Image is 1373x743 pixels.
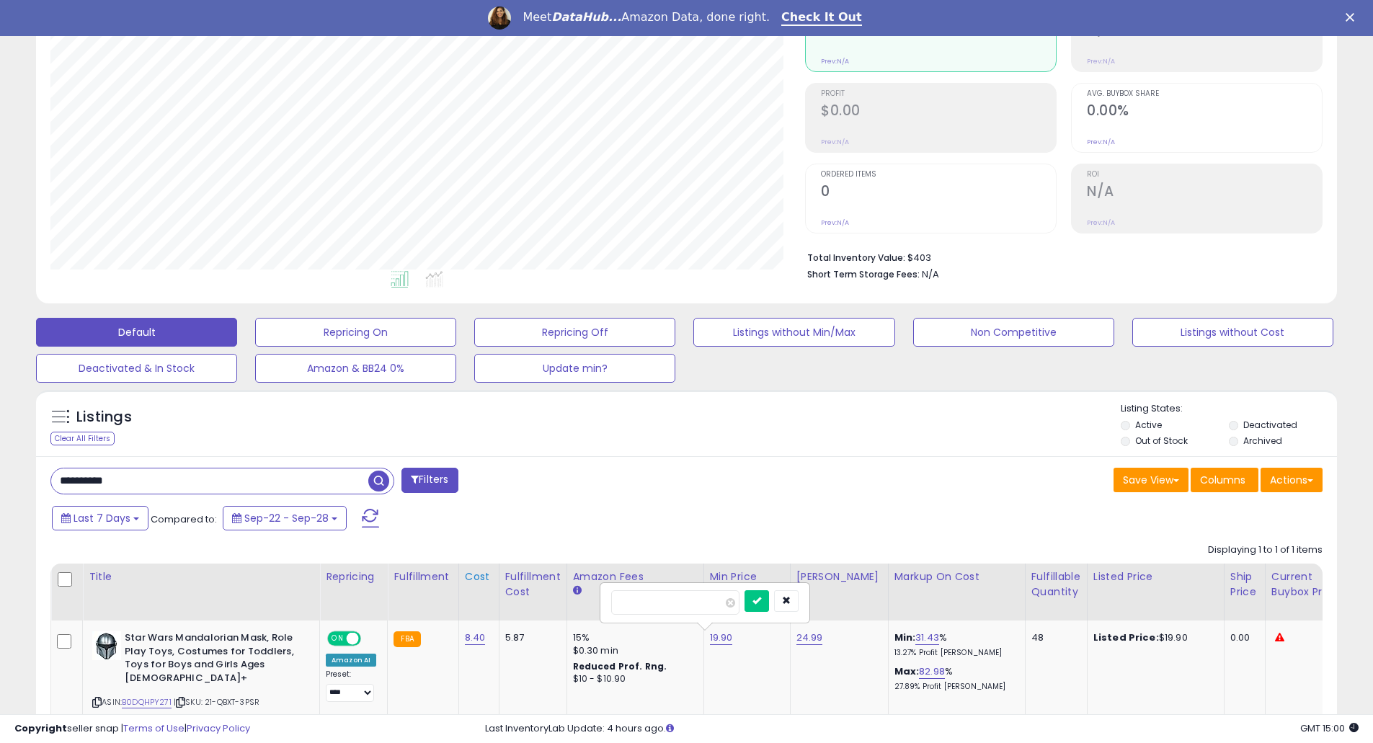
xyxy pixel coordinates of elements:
[913,318,1114,347] button: Non Competitive
[523,10,770,25] div: Meet Amazon Data, done right.
[1087,57,1115,66] small: Prev: N/A
[1230,631,1254,644] div: 0.00
[14,721,67,735] strong: Copyright
[359,633,382,645] span: OFF
[122,696,172,708] a: B0DQHPY271
[255,318,456,347] button: Repricing On
[1261,468,1323,492] button: Actions
[573,660,667,672] b: Reduced Prof. Rng.
[187,721,250,735] a: Privacy Policy
[401,468,458,493] button: Filters
[255,354,456,383] button: Amazon & BB24 0%
[573,673,693,685] div: $10 - $10.90
[1300,721,1359,735] span: 2025-10-6 15:00 GMT
[1031,631,1076,644] div: 48
[551,10,621,24] i: DataHub...
[326,654,376,667] div: Amazon AI
[52,506,148,530] button: Last 7 Days
[807,268,920,280] b: Short Term Storage Fees:
[505,631,556,644] div: 5.87
[123,721,185,735] a: Terms of Use
[821,102,1056,122] h2: $0.00
[781,10,862,26] a: Check It Out
[1087,138,1115,146] small: Prev: N/A
[36,354,237,383] button: Deactivated & In Stock
[1114,468,1188,492] button: Save View
[474,318,675,347] button: Repricing Off
[329,633,347,645] span: ON
[1200,473,1245,487] span: Columns
[807,248,1312,265] li: $403
[465,631,486,645] a: 8.40
[1191,468,1258,492] button: Columns
[894,664,920,678] b: Max:
[821,57,849,66] small: Prev: N/A
[223,506,347,530] button: Sep-22 - Sep-28
[894,631,1014,658] div: %
[796,569,882,584] div: [PERSON_NAME]
[1243,419,1297,431] label: Deactivated
[1346,13,1360,22] div: Close
[326,669,376,702] div: Preset:
[1093,569,1218,584] div: Listed Price
[505,569,561,600] div: Fulfillment Cost
[693,318,894,347] button: Listings without Min/Max
[894,682,1014,692] p: 27.89% Profit [PERSON_NAME]
[821,183,1056,203] h2: 0
[821,171,1056,179] span: Ordered Items
[1087,183,1322,203] h2: N/A
[1135,419,1162,431] label: Active
[125,631,300,688] b: Star Wars Mandalorian Mask, Role Play Toys, Costumes for Toddlers, Toys for Boys and Girls Ages [...
[1243,435,1282,447] label: Archived
[796,631,823,645] a: 24.99
[1230,569,1259,600] div: Ship Price
[821,218,849,227] small: Prev: N/A
[1087,102,1322,122] h2: 0.00%
[894,665,1014,692] div: %
[807,252,905,264] b: Total Inventory Value:
[394,631,420,647] small: FBA
[474,354,675,383] button: Update min?
[1121,402,1337,416] p: Listing States:
[14,722,250,736] div: seller snap | |
[1087,171,1322,179] span: ROI
[710,631,733,645] a: 19.90
[1093,631,1213,644] div: $19.90
[915,631,939,645] a: 31.43
[151,512,217,526] span: Compared to:
[919,664,945,679] a: 82.98
[573,631,693,644] div: 15%
[50,432,115,445] div: Clear All Filters
[488,6,511,30] img: Profile image for Georgie
[1135,435,1188,447] label: Out of Stock
[1132,318,1333,347] button: Listings without Cost
[1087,218,1115,227] small: Prev: N/A
[326,569,381,584] div: Repricing
[89,569,314,584] div: Title
[573,644,693,657] div: $0.30 min
[174,696,259,708] span: | SKU: 21-QBXT-3PSR
[465,569,493,584] div: Cost
[74,511,130,525] span: Last 7 Days
[92,631,121,660] img: 31ck9M2NTxL._SL40_.jpg
[710,569,784,584] div: Min Price
[888,564,1025,620] th: The percentage added to the cost of goods (COGS) that forms the calculator for Min & Max prices.
[244,511,329,525] span: Sep-22 - Sep-28
[1087,90,1322,98] span: Avg. Buybox Share
[36,318,237,347] button: Default
[1031,569,1081,600] div: Fulfillable Quantity
[1271,569,1346,600] div: Current Buybox Price
[894,569,1019,584] div: Markup on Cost
[821,138,849,146] small: Prev: N/A
[76,407,132,427] h5: Listings
[1093,631,1159,644] b: Listed Price:
[894,631,916,644] b: Min:
[1208,543,1323,557] div: Displaying 1 to 1 of 1 items
[922,267,939,281] span: N/A
[573,584,582,597] small: Amazon Fees.
[394,569,452,584] div: Fulfillment
[821,90,1056,98] span: Profit
[573,569,698,584] div: Amazon Fees
[894,648,1014,658] p: 13.27% Profit [PERSON_NAME]
[485,722,1359,736] div: Last InventoryLab Update: 4 hours ago.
